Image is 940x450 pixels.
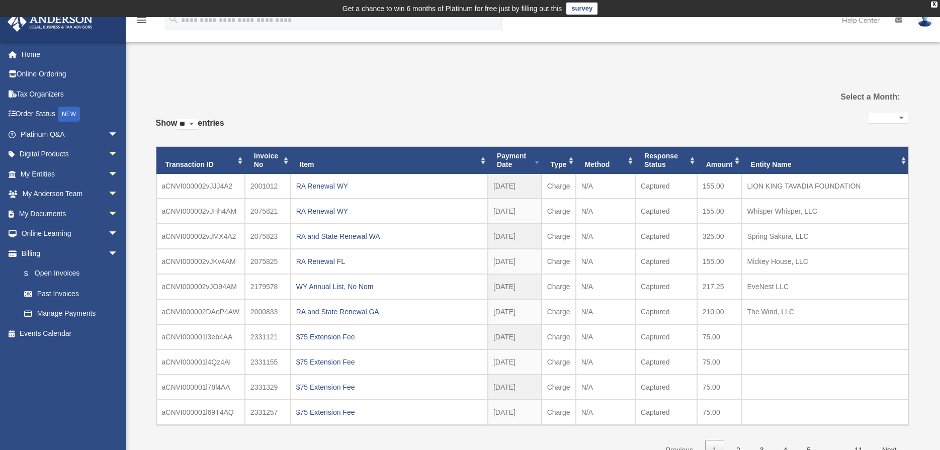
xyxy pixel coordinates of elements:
td: 75.00 [697,349,742,375]
td: 217.25 [697,274,742,299]
td: 75.00 [697,324,742,349]
span: arrow_drop_down [108,224,128,244]
td: Captured [635,274,697,299]
div: RA Renewal WY [296,179,482,193]
td: 2075825 [245,249,291,274]
a: Manage Payments [14,304,133,324]
span: arrow_drop_down [108,184,128,205]
td: Mickey House, LLC [742,249,908,274]
span: arrow_drop_down [108,204,128,224]
div: WY Annual List, No Nom [296,280,482,294]
span: arrow_drop_down [108,164,128,185]
td: Charge [542,224,576,249]
td: 155.00 [697,199,742,224]
td: [DATE] [488,349,542,375]
a: Platinum Q&Aarrow_drop_down [7,124,133,144]
td: LION KING TAVADIA FOUNDATION [742,174,908,199]
div: RA and State Renewal WA [296,229,482,243]
td: Charge [542,375,576,400]
th: Payment Date: activate to sort column ascending [488,147,542,174]
a: Past Invoices [14,284,128,304]
th: Item: activate to sort column ascending [291,147,488,174]
td: 210.00 [697,299,742,324]
label: Show entries [156,116,224,140]
div: $75 Extension Fee [296,330,482,344]
td: Captured [635,199,697,224]
td: Charge [542,199,576,224]
td: [DATE] [488,199,542,224]
div: $75 Extension Fee [296,355,482,369]
td: Captured [635,249,697,274]
td: [DATE] [488,249,542,274]
td: 2331257 [245,400,291,425]
td: [DATE] [488,224,542,249]
td: [DATE] [488,324,542,349]
a: menu [136,18,148,26]
td: Charge [542,274,576,299]
td: 2331121 [245,324,291,349]
a: Digital Productsarrow_drop_down [7,144,133,164]
td: 2001012 [245,174,291,199]
td: N/A [576,174,635,199]
td: N/A [576,274,635,299]
span: arrow_drop_down [108,243,128,264]
td: Charge [542,349,576,375]
td: [DATE] [488,400,542,425]
td: 75.00 [697,375,742,400]
td: aCNVI000002vJMX4A2 [156,224,245,249]
td: aCNVI000001l69T4AQ [156,400,245,425]
th: Method: activate to sort column ascending [576,147,635,174]
td: 75.00 [697,400,742,425]
select: Showentries [177,119,198,130]
a: Online Learningarrow_drop_down [7,224,133,244]
td: 2075821 [245,199,291,224]
div: NEW [58,107,80,122]
span: arrow_drop_down [108,124,128,145]
td: aCNVI000002DAoP4AW [156,299,245,324]
td: aCNVI000001l78l4AA [156,375,245,400]
a: Tax Organizers [7,84,133,104]
td: Captured [635,400,697,425]
div: close [931,2,937,8]
td: N/A [576,199,635,224]
td: [DATE] [488,174,542,199]
td: 2179578 [245,274,291,299]
td: [DATE] [488,274,542,299]
td: Captured [635,174,697,199]
td: 2331329 [245,375,291,400]
a: My Documentsarrow_drop_down [7,204,133,224]
td: N/A [576,224,635,249]
img: User Pic [917,13,932,27]
div: $75 Extension Fee [296,380,482,394]
div: RA and State Renewal GA [296,305,482,319]
td: 325.00 [697,224,742,249]
td: 155.00 [697,249,742,274]
td: Charge [542,299,576,324]
a: Online Ordering [7,64,133,84]
td: aCNVI000002vJJJ4A2 [156,174,245,199]
td: Spring Sakura, LLC [742,224,908,249]
td: [DATE] [488,299,542,324]
div: RA Renewal FL [296,254,482,268]
td: 155.00 [697,174,742,199]
div: Get a chance to win 6 months of Platinum for free just by filling out this [343,3,562,15]
td: Captured [635,349,697,375]
td: EveNest LLC [742,274,908,299]
th: Type: activate to sort column ascending [542,147,576,174]
i: search [168,14,179,25]
td: Charge [542,174,576,199]
a: survey [566,3,597,15]
td: aCNVI000001l3eb4AA [156,324,245,349]
td: N/A [576,349,635,375]
a: Events Calendar [7,323,133,343]
a: Home [7,44,133,64]
td: Captured [635,324,697,349]
td: N/A [576,299,635,324]
td: N/A [576,400,635,425]
span: arrow_drop_down [108,144,128,165]
th: Transaction ID: activate to sort column ascending [156,147,245,174]
label: Select a Month: [790,90,900,104]
span: $ [30,267,35,280]
a: Billingarrow_drop_down [7,243,133,263]
img: Anderson Advisors Platinum Portal [5,12,96,32]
